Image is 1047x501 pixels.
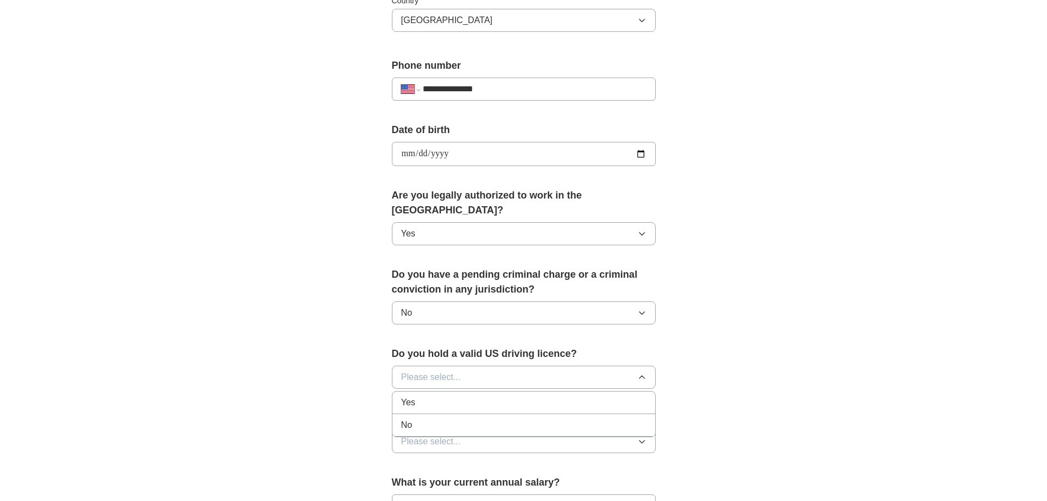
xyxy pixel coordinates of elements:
[401,419,412,432] span: No
[392,475,656,490] label: What is your current annual salary?
[392,430,656,453] button: Please select...
[401,14,493,27] span: [GEOGRAPHIC_DATA]
[392,366,656,389] button: Please select...
[392,188,656,218] label: Are you legally authorized to work in the [GEOGRAPHIC_DATA]?
[401,435,461,448] span: Please select...
[392,9,656,32] button: [GEOGRAPHIC_DATA]
[401,306,412,320] span: No
[392,58,656,73] label: Phone number
[392,346,656,361] label: Do you hold a valid US driving licence?
[392,267,656,297] label: Do you have a pending criminal charge or a criminal conviction in any jurisdiction?
[401,396,416,409] span: Yes
[401,371,461,384] span: Please select...
[392,123,656,137] label: Date of birth
[392,222,656,245] button: Yes
[392,301,656,324] button: No
[401,227,416,240] span: Yes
